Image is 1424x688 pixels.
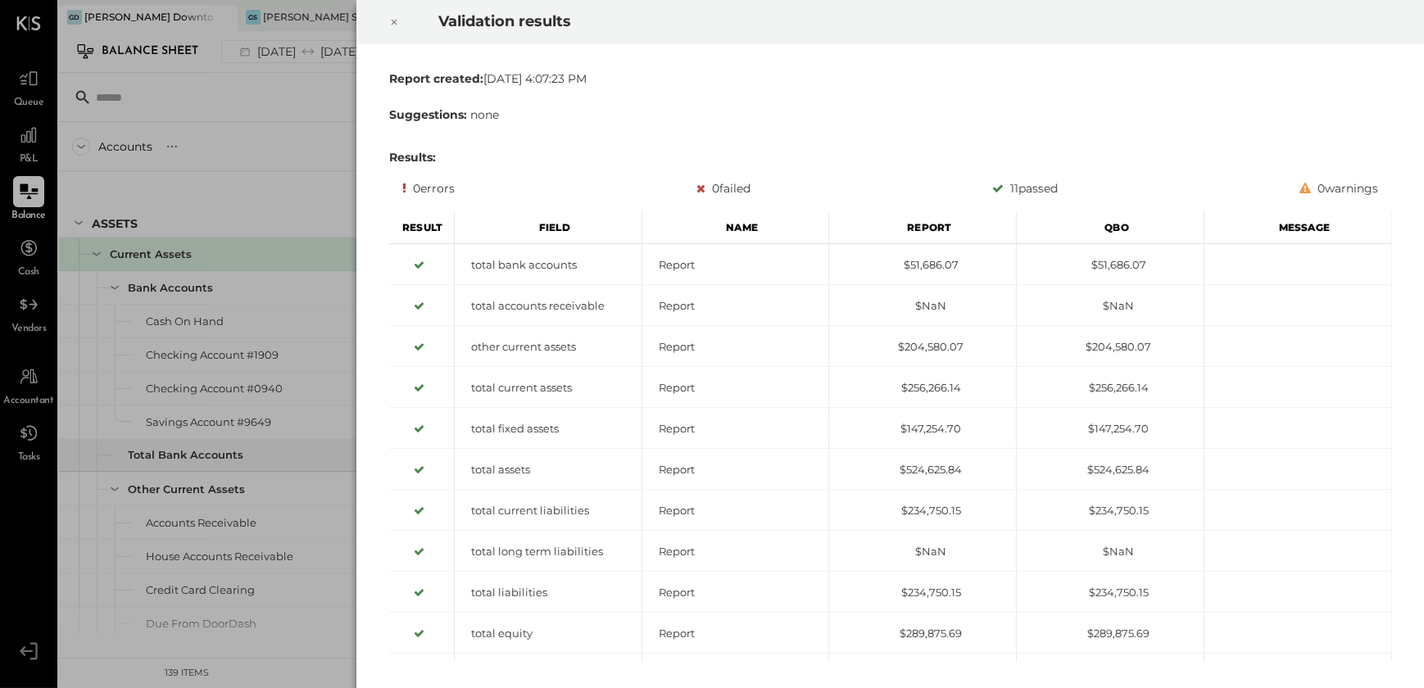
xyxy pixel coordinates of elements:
[438,1,1227,42] h2: Validation results
[455,462,642,478] div: total assets
[642,462,828,478] div: Report
[455,626,642,641] div: total equity
[829,211,1017,244] div: Report
[829,462,1016,478] div: $524,625.84
[1017,257,1204,273] div: $51,686.07
[1017,380,1204,396] div: $256,266.14
[389,70,1392,87] div: [DATE] 4:07:23 PM
[1017,503,1204,518] div: $234,750.15
[829,339,1016,355] div: $204,580.07
[389,211,455,244] div: Result
[829,585,1016,600] div: $234,750.15
[992,179,1058,198] div: 11 passed
[455,211,642,244] div: Field
[642,626,828,641] div: Report
[455,257,642,273] div: total bank accounts
[642,503,828,518] div: Report
[470,107,499,122] span: none
[455,380,642,396] div: total current assets
[829,544,1016,559] div: $NaN
[696,179,751,198] div: 0 failed
[642,298,828,314] div: Report
[642,421,828,437] div: Report
[829,298,1016,314] div: $NaN
[642,585,828,600] div: Report
[829,421,1016,437] div: $147,254.70
[455,544,642,559] div: total long term liabilities
[642,257,828,273] div: Report
[1017,585,1204,600] div: $234,750.15
[642,380,828,396] div: Report
[642,544,828,559] div: Report
[455,421,642,437] div: total fixed assets
[389,150,436,165] b: Results:
[642,339,828,355] div: Report
[455,503,642,518] div: total current liabilities
[455,585,642,600] div: total liabilities
[1204,211,1391,244] div: Message
[1017,298,1204,314] div: $NaN
[1299,179,1378,198] div: 0 warnings
[1017,544,1204,559] div: $NaN
[1017,626,1204,641] div: $289,875.69
[829,380,1016,396] div: $256,266.14
[829,626,1016,641] div: $289,875.69
[389,107,467,122] b: Suggestions:
[829,503,1016,518] div: $234,750.15
[402,179,455,198] div: 0 errors
[1017,211,1204,244] div: Qbo
[389,71,483,86] b: Report created:
[642,211,829,244] div: Name
[1017,339,1204,355] div: $204,580.07
[1017,421,1204,437] div: $147,254.70
[455,339,642,355] div: other current assets
[455,298,642,314] div: total accounts receivable
[1017,462,1204,478] div: $524,625.84
[829,257,1016,273] div: $51,686.07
